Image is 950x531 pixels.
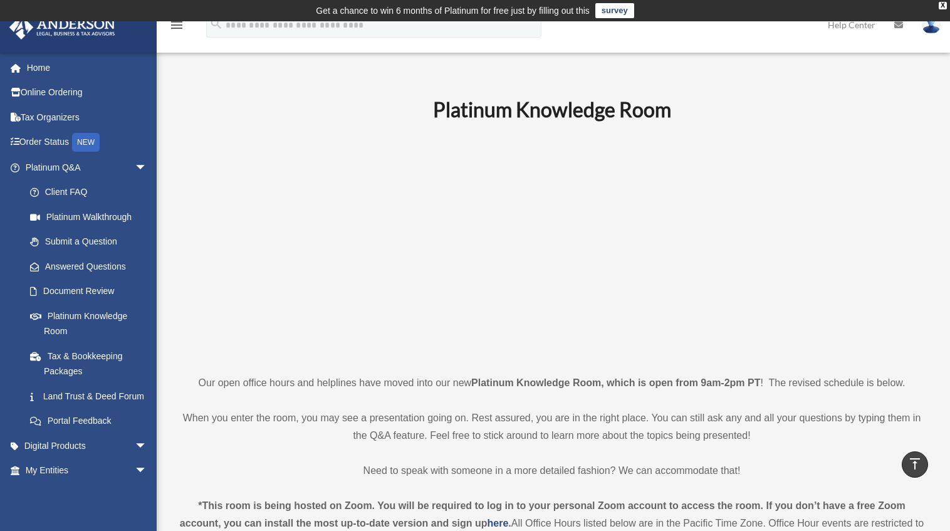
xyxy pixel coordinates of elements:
[135,483,160,508] span: arrow_drop_down
[9,55,166,80] a: Home
[209,17,223,31] i: search
[18,384,166,409] a: Land Trust & Deed Forum
[18,344,166,384] a: Tax & Bookkeeping Packages
[179,374,925,392] p: Our open office hours and helplines have moved into our new ! The revised schedule is below.
[9,433,166,458] a: Digital Productsarrow_drop_down
[18,303,160,344] a: Platinum Knowledge Room
[6,15,119,39] img: Anderson Advisors Platinum Portal
[179,409,925,444] p: When you enter the room, you may see a presentation going on. Rest assured, you are in the right ...
[364,139,740,351] iframe: 231110_Toby_KnowledgeRoom
[18,229,166,255] a: Submit a Question
[595,3,634,18] a: survey
[18,279,166,304] a: Document Review
[18,204,166,229] a: Platinum Walkthrough
[135,458,160,484] span: arrow_drop_down
[939,2,947,9] div: close
[9,80,166,105] a: Online Ordering
[18,254,166,279] a: Answered Questions
[9,130,166,155] a: Order StatusNEW
[433,97,671,122] b: Platinum Knowledge Room
[907,456,922,471] i: vertical_align_top
[922,16,941,34] img: User Pic
[18,180,166,205] a: Client FAQ
[9,483,166,508] a: My Anderson Teamarrow_drop_down
[179,462,925,480] p: Need to speak with someone in a more detailed fashion? We can accommodate that!
[508,518,511,528] strong: .
[169,18,184,33] i: menu
[180,500,906,528] strong: *This room is being hosted on Zoom. You will be required to log in to your personal Zoom account ...
[135,433,160,459] span: arrow_drop_down
[902,451,928,478] a: vertical_align_top
[135,155,160,181] span: arrow_drop_down
[316,3,590,18] div: Get a chance to win 6 months of Platinum for free just by filling out this
[9,105,166,130] a: Tax Organizers
[9,458,166,483] a: My Entitiesarrow_drop_down
[488,518,509,528] a: here
[18,409,166,434] a: Portal Feedback
[471,377,760,388] strong: Platinum Knowledge Room, which is open from 9am-2pm PT
[9,155,166,180] a: Platinum Q&Aarrow_drop_down
[169,22,184,33] a: menu
[72,133,100,152] div: NEW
